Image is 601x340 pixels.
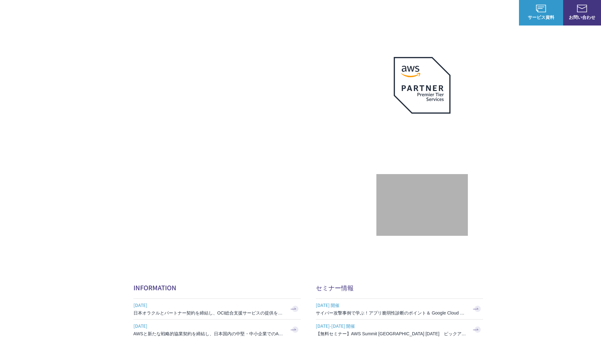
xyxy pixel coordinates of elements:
span: [DATE] 開催 [316,300,467,310]
h2: セミナー情報 [316,283,483,292]
a: [DATE] 開催 サイバー攻撃事例で学ぶ！アプリ脆弱性診断のポイント＆ Google Cloud セキュリティ対策 [316,299,483,319]
em: AWS [415,121,429,130]
a: 導入事例 [428,9,446,16]
span: [DATE]-[DATE] 開催 [316,321,467,331]
h3: AWSと新たな戦略的協業契約を締結し、日本国内の中堅・中小企業でのAWS活用を加速 [133,331,285,337]
img: お問い合わせ [577,5,587,12]
a: [DATE] AWSと新たな戦略的協業契約を締結し、日本国内の中堅・中小企業でのAWS活用を加速 [133,320,301,340]
span: お問い合わせ [563,14,601,20]
span: [DATE] [133,300,285,310]
p: ナレッジ [458,9,482,16]
h3: サイバー攻撃事例で学ぶ！アプリ脆弱性診断のポイント＆ Google Cloud セキュリティ対策 [316,310,467,316]
a: AWS総合支援サービス C-Chorus NHN テコラスAWS総合支援サービス [9,5,118,20]
p: 業種別ソリューション [365,9,415,16]
h3: 日本オラクルとパートナー契約を締結し、OCI総合支援サービスの提供を開始 [133,310,285,316]
img: AWSとの戦略的協業契約 締結 [133,183,247,213]
span: [DATE] [133,321,285,331]
img: AWS請求代行サービス 統合管理プラン [251,183,364,213]
p: サービス [328,9,352,16]
p: 最上位プレミアティア サービスパートナー [386,121,458,145]
img: 契約件数 [389,184,455,229]
img: AWSプレミアティアサービスパートナー [394,57,451,114]
p: AWSの導入からコスト削減、 構成・運用の最適化からデータ活用まで 規模や業種業態を問わない マネージドサービスで [133,70,376,97]
p: 強み [301,9,316,16]
h2: INFORMATION [133,283,301,292]
h3: 【無料セミナー】AWS Summit [GEOGRAPHIC_DATA] [DATE] ピックアップセッション [316,331,467,337]
a: [DATE] 日本オラクルとパートナー契約を締結し、OCI総合支援サービスの提供を開始 [133,299,301,319]
span: サービス資料 [519,14,563,20]
h1: AWS ジャーニーの 成功を実現 [133,104,376,164]
a: [DATE]-[DATE] 開催 【無料セミナー】AWS Summit [GEOGRAPHIC_DATA] [DATE] ピックアップセッション [316,320,483,340]
span: NHN テコラス AWS総合支援サービス [73,6,118,19]
img: AWS総合支援サービス C-Chorus サービス資料 [536,5,546,12]
a: ログイン [495,9,513,16]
